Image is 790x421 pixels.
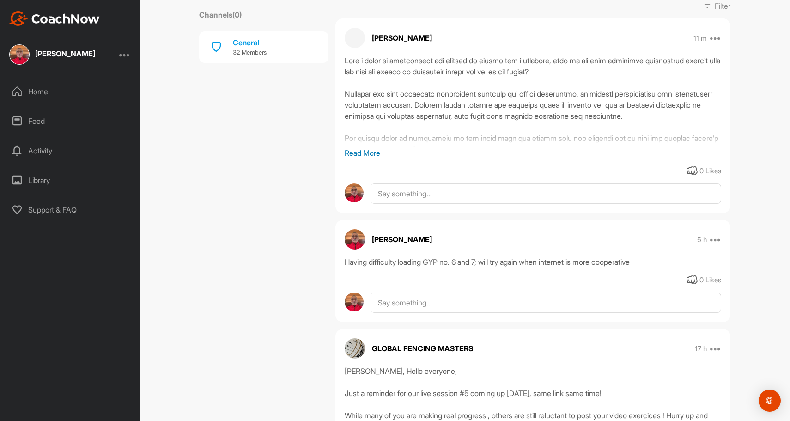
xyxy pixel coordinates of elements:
div: Support & FAQ [5,198,135,221]
p: GLOBAL FENCING MASTERS [372,343,473,354]
p: [PERSON_NAME] [372,32,432,43]
p: 32 Members [233,48,267,57]
p: Read More [345,147,721,159]
p: Filter [715,0,730,12]
img: square_1dabbe1f53303f1ddc21cfd5b1e671c9.jpg [9,44,30,65]
div: Library [5,169,135,192]
div: 0 Likes [699,166,721,177]
img: avatar [345,338,365,359]
p: [PERSON_NAME] [372,234,432,245]
div: 0 Likes [699,275,721,286]
div: Feed [5,110,135,133]
img: CoachNow [9,11,100,26]
div: [PERSON_NAME] [35,50,95,57]
p: 11 m [693,34,707,43]
label: Channels ( 0 ) [199,9,242,20]
div: Open Intercom Messenger [759,390,781,412]
div: Having difficulty loading GYP no. 6 and 7; will try again when internet is more cooperative [345,256,721,268]
div: Home [5,80,135,103]
p: 5 h [697,235,707,244]
div: General [233,37,267,48]
img: avatar [345,229,365,250]
img: avatar [345,293,364,311]
div: Lore i dolor si ametconsect adi elitsed do eiusmo tem i utlabore, etdo ma ali enim adminimve quis... [345,55,721,147]
img: avatar [345,183,364,202]
div: Activity [5,139,135,162]
p: 17 h [695,344,707,354]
